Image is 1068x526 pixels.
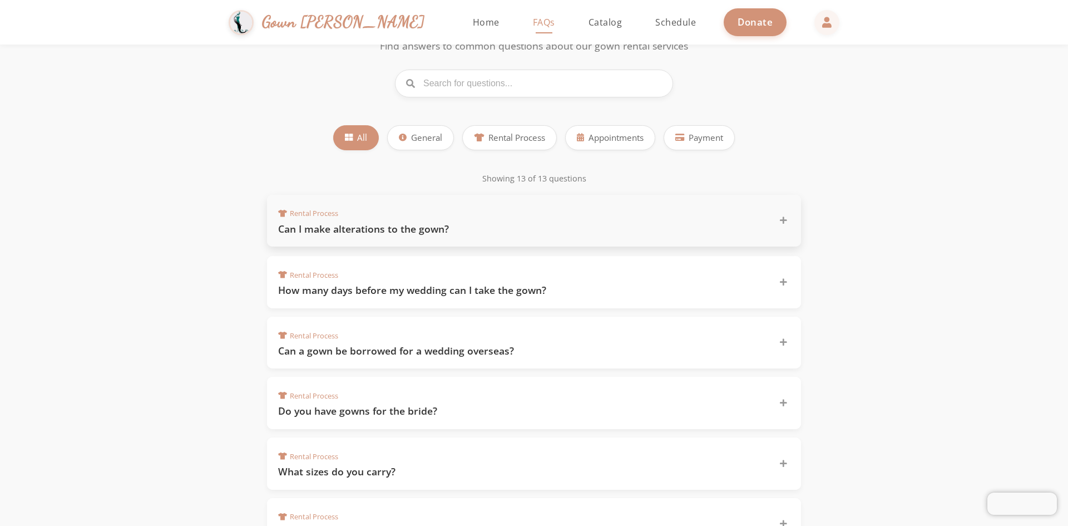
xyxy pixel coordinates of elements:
[987,493,1057,515] iframe: Chatra live chat
[482,173,586,184] span: Showing 13 of 13 questions
[411,131,442,144] span: General
[664,125,735,150] button: Payment
[278,465,765,479] h3: What sizes do you carry?
[278,331,338,341] span: Rental Process
[278,391,338,401] span: Rental Process
[689,131,723,144] span: Payment
[565,125,655,150] button: Appointments
[278,404,765,418] h3: Do you have gowns for the bride?
[724,8,787,36] a: Donate
[395,70,673,97] input: Search for questions...
[229,7,436,38] a: Gown [PERSON_NAME]
[278,222,765,236] h3: Can I make alterations to the gown?
[367,38,701,53] p: Find answers to common questions about our gown rental services
[473,16,500,28] span: Home
[357,131,367,144] span: All
[333,125,379,150] button: All
[229,10,254,35] img: Gown Gmach Logo
[278,344,765,358] h3: Can a gown be borrowed for a wedding overseas?
[738,16,773,28] span: Donate
[589,16,622,28] span: Catalog
[278,270,338,281] span: Rental Process
[387,125,454,150] button: General
[262,10,425,34] span: Gown [PERSON_NAME]
[278,451,338,462] span: Rental Process
[655,16,696,28] span: Schedule
[533,16,555,28] span: FAQs
[278,208,338,219] span: Rental Process
[488,131,545,144] span: Rental Process
[278,283,765,297] h3: How many days before my wedding can I take the gown?
[462,125,557,150] button: Rental Process
[278,512,338,522] span: Rental Process
[589,131,644,144] span: Appointments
